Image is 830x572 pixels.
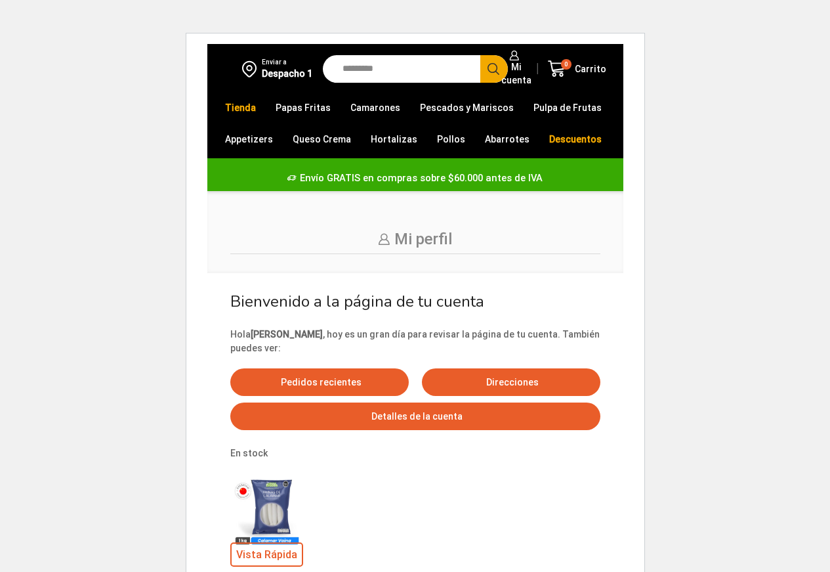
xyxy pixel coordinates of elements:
a: Hortalizas [364,127,424,152]
a: Queso Crema [286,127,358,152]
a: Papas Fritas [269,95,337,120]
span: Vista Rápida [230,542,303,567]
a: Pollos [430,127,472,152]
a: Camarones [344,95,407,120]
a: Appetizers [218,127,280,152]
div: Enviar a [262,58,312,67]
a: Pedidos recientes [230,368,409,396]
p: Hola , hoy es un gran día para revisar la página de tu cuenta. También puedes ver: [230,328,600,355]
div: Despacho 1 [262,67,312,80]
button: Search button [480,55,508,83]
a: Descuentos [543,127,608,152]
span: Mi perfil [394,230,452,248]
span: Pedidos recientes [278,377,362,387]
a: Detalles de la cuenta [230,403,600,430]
img: address-field-icon.svg [242,58,262,80]
span: 0 [561,59,571,70]
span: Carrito [571,62,606,76]
a: Pescados y Mariscos [413,95,520,120]
span: Direcciones [483,377,539,387]
span: Mi cuenta [498,60,531,87]
a: Mi cuenta [495,44,531,93]
span: Bienvenido a la página de tu cuenta [230,291,484,312]
span: Detalles de la cuenta [368,411,463,422]
a: Tienda [218,95,262,120]
strong: [PERSON_NAME] [251,329,323,340]
a: Direcciones [422,368,600,396]
a: Abarrotes [478,127,536,152]
p: En stock [230,447,304,460]
a: 0 Carrito [545,53,610,84]
a: Pulpa de Frutas [527,95,608,120]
